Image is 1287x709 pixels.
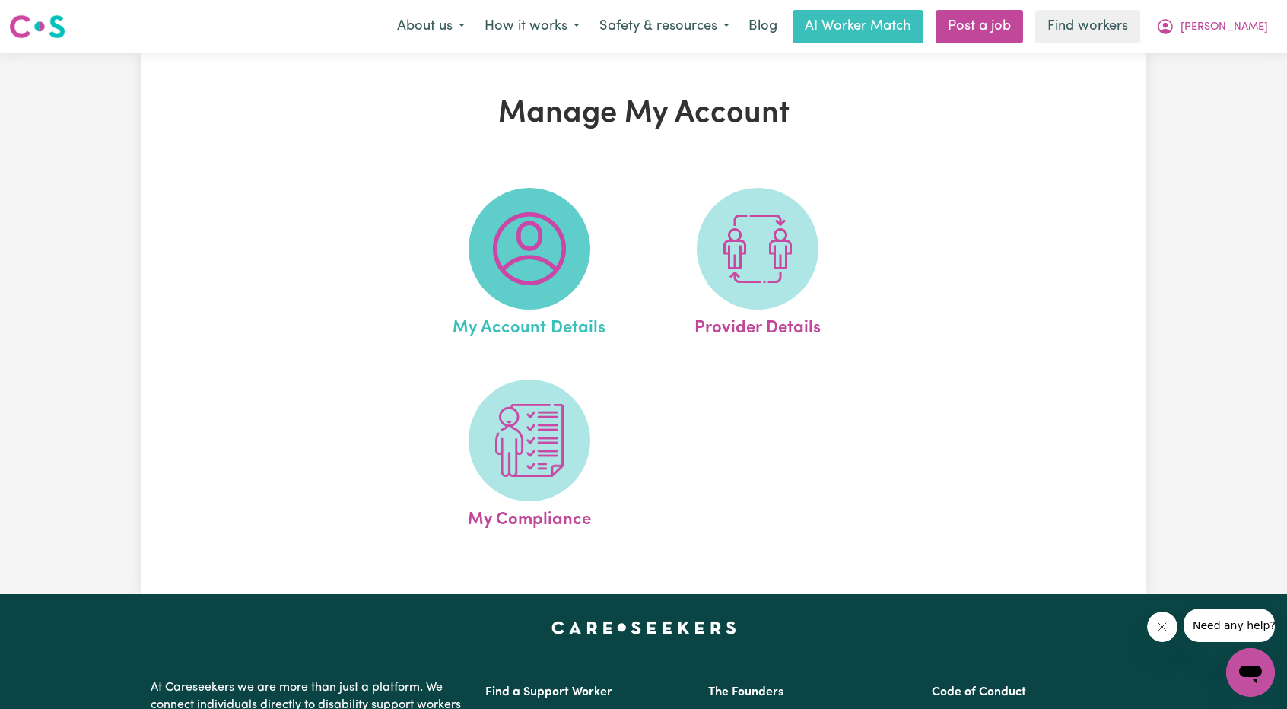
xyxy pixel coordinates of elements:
iframe: Message from company [1184,609,1275,642]
a: Find workers [1035,10,1140,43]
button: My Account [1146,11,1278,43]
span: My Account Details [453,310,605,342]
a: Find a Support Worker [485,686,612,698]
a: My Compliance [420,380,639,533]
a: The Founders [708,686,783,698]
span: [PERSON_NAME] [1181,19,1268,36]
a: Careseekers logo [9,9,65,44]
a: Provider Details [648,188,867,342]
span: Provider Details [694,310,821,342]
a: My Account Details [420,188,639,342]
a: AI Worker Match [793,10,923,43]
span: My Compliance [468,501,591,533]
iframe: Button to launch messaging window [1226,648,1275,697]
a: Careseekers home page [551,622,736,634]
a: Blog [739,10,786,43]
span: Need any help? [9,11,92,23]
h1: Manage My Account [318,96,969,132]
img: Careseekers logo [9,13,65,40]
a: Code of Conduct [932,686,1026,698]
iframe: Close message [1147,612,1177,642]
a: Post a job [936,10,1023,43]
button: About us [387,11,475,43]
button: Safety & resources [589,11,739,43]
button: How it works [475,11,589,43]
